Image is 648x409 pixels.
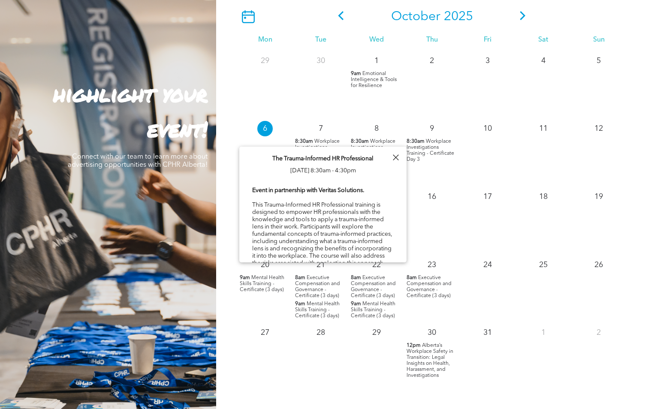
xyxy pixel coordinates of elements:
p: 30 [313,53,329,69]
p: 21 [313,257,329,273]
p: 12 [591,121,606,136]
span: 8:30am [295,138,313,144]
span: 8:30am [351,138,369,144]
span: Mental Health Skills Training - Certificate (3 days) [295,301,340,319]
p: 9 [424,121,440,136]
p: 31 [480,325,495,340]
p: 1 [369,53,384,69]
span: [DATE] 8:30am - 4:30pm [290,168,356,174]
p: 8 [369,121,384,136]
span: Executive Compensation and Governance - Certificate (3 days) [351,275,396,298]
span: 2025 [444,10,473,23]
p: 18 [536,189,551,204]
div: Wed [349,36,404,44]
p: 20 [257,257,273,273]
p: 17 [480,189,495,204]
span: October [391,10,440,23]
div: Thu [404,36,460,44]
strong: highlight your event! [53,78,208,144]
span: The Trauma-Informed HR Professional [272,156,374,162]
span: 8am [351,275,361,281]
p: 3 [480,53,495,69]
span: Mental Health Skills Training - Certificate (3 days) [351,301,395,319]
p: 16 [424,189,440,204]
p: 2 [591,325,606,340]
p: 26 [591,257,606,273]
span: Emotional Intelligence & Tools for Resilience [351,71,397,88]
p: 28 [313,325,329,340]
span: Alberta’s Workplace Safety in Transition: Legal Insights on Health, Harassment, and Investigations [407,343,453,378]
span: Workplace Investigations Training - Certificate Day 3 [407,139,454,162]
span: 8:30am [407,138,425,144]
p: 19 [591,189,606,204]
p: 1 [536,325,551,340]
b: Event in partnership with Veritas Solutions. [252,187,365,193]
div: Mon [238,36,293,44]
span: 9am [295,301,305,307]
div: Fri [460,36,515,44]
span: Executive Compensation and Governance - Certificate (3 days) [407,275,452,298]
span: Workplace Investigations Training - Certificate Day 1 [295,139,343,162]
span: Workplace Investigations Training - Certificate Day 2 [351,139,398,162]
span: 8am [407,275,417,281]
p: 24 [480,257,495,273]
div: Sun [571,36,627,44]
p: 4 [536,53,551,69]
p: 5 [591,53,606,69]
p: 11 [536,121,551,136]
span: 9am [240,275,250,281]
span: Connect with our team to learn more about advertising opportunities with CPHR Alberta! [68,153,208,168]
p: 22 [369,257,384,273]
p: 6 [257,121,273,136]
span: 9am [351,301,361,307]
p: 23 [424,257,440,273]
p: 2 [424,53,440,69]
span: 12pm [407,343,421,349]
div: Sat [515,36,571,44]
span: 9am [351,71,361,77]
p: 29 [257,53,273,69]
span: Mental Health Skills Training - Certificate (3 days) [240,275,284,292]
p: 27 [257,325,273,340]
span: 8am [295,275,305,281]
p: 10 [480,121,495,136]
p: 30 [424,325,440,340]
span: Executive Compensation and Governance - Certificate (3 days) [295,275,340,298]
div: Tue [293,36,349,44]
p: 7 [313,121,329,136]
p: 25 [536,257,551,273]
p: 29 [369,325,384,340]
